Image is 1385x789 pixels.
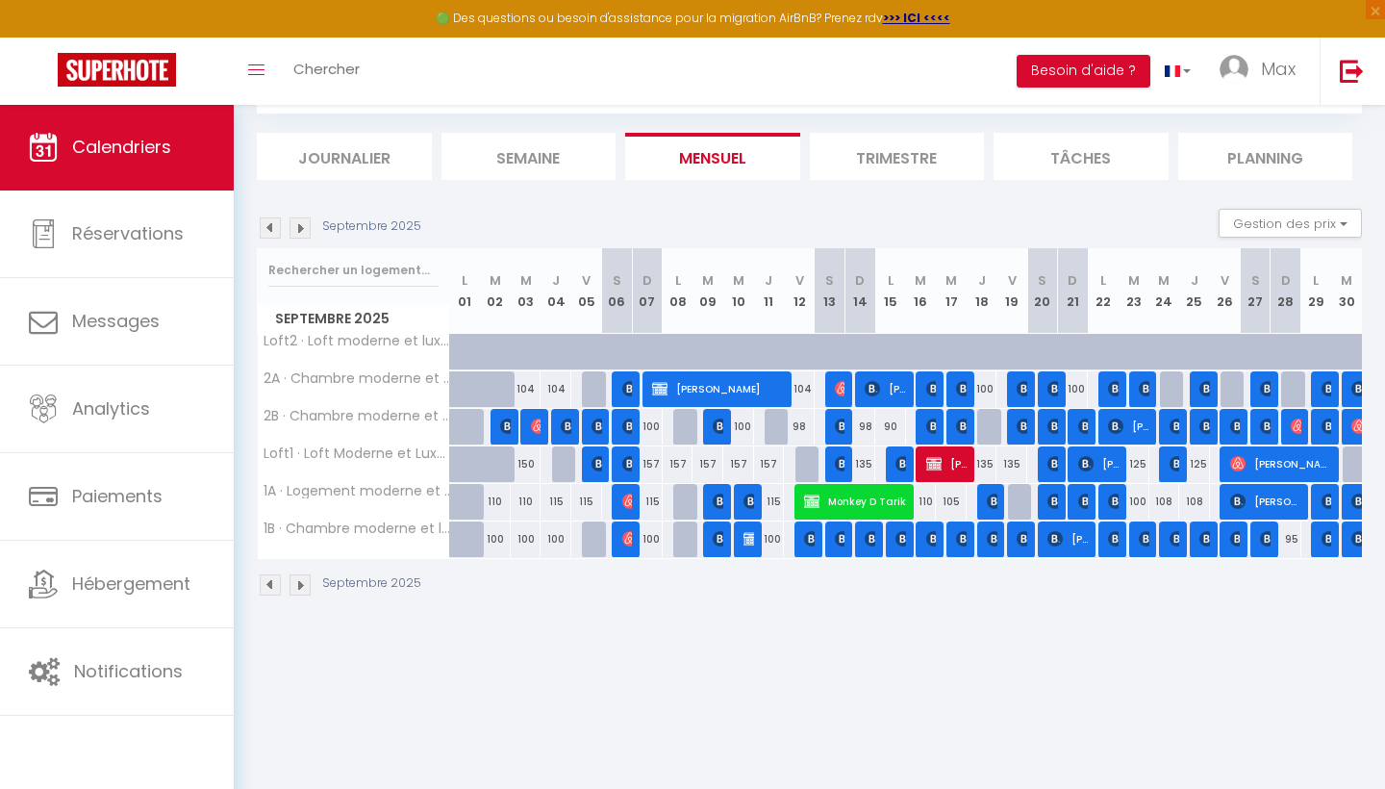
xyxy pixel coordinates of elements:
span: 1A · Logement moderne et luxueux à côté de l'aéroport [261,484,453,498]
div: 157 [632,446,663,482]
span: [PERSON_NAME] [1078,408,1089,445]
span: [PERSON_NAME] [1170,408,1180,445]
span: [PERSON_NAME] [926,445,968,482]
div: 157 [754,446,785,482]
li: Journalier [257,133,432,180]
div: 157 [723,446,754,482]
div: 100 [511,522,541,557]
div: 90 [875,409,906,445]
div: 108 [1149,484,1180,520]
div: 115 [754,484,785,520]
span: [PERSON_NAME] [1291,408,1301,445]
th: 21 [1058,248,1089,334]
span: K Ss [1047,445,1058,482]
span: [PERSON_NAME] [1230,483,1302,520]
div: 157 [692,446,723,482]
span: [PERSON_NAME] [835,521,845,557]
abbr: M [945,271,957,290]
div: 104 [784,371,815,407]
button: Besoin d'aide ? [1017,55,1150,88]
span: Analytics [72,396,150,420]
span: Calendriers [72,135,171,159]
img: Super Booking [58,53,176,87]
div: 125 [1119,446,1149,482]
span: [PERSON_NAME] [592,445,602,482]
div: 100 [723,409,754,445]
th: 09 [692,248,723,334]
abbr: V [795,271,804,290]
span: 2B · Chambre moderne et luxueuse! [261,409,453,423]
span: [PERSON_NAME] [835,370,845,407]
span: [PERSON_NAME] [1017,370,1027,407]
span: [PERSON_NAME] [1322,521,1332,557]
span: [PERSON_NAME] [1230,408,1241,445]
abbr: S [825,271,834,290]
span: [PERSON_NAME] [1108,370,1119,407]
th: 08 [663,248,693,334]
span: [PERSON_NAME] [1260,408,1271,445]
img: logout [1340,59,1364,83]
span: 2A · Chambre moderne et luxueuse à côté de l'aéroport [261,371,453,386]
span: [PERSON_NAME] [652,370,786,407]
th: 04 [541,248,571,334]
a: Chercher [279,38,374,105]
span: Paiements [72,484,163,508]
span: Chercher [293,59,360,79]
span: Réservations [72,221,184,245]
p: Septembre 2025 [322,574,421,593]
abbr: M [733,271,744,290]
div: 135 [996,446,1027,482]
abbr: L [675,271,681,290]
div: 135 [844,446,875,482]
div: 135 [967,446,997,482]
span: [PERSON_NAME] [1047,483,1058,520]
span: [PERSON_NAME] [835,445,845,482]
th: 02 [480,248,511,334]
div: 110 [511,484,541,520]
span: Septembre 2025 [258,305,449,333]
div: 100 [480,522,511,557]
span: [PERSON_NAME] [743,483,754,520]
div: 125 [1179,446,1210,482]
th: 24 [1149,248,1180,334]
div: 157 [663,446,693,482]
th: 16 [906,248,937,334]
div: 100 [632,409,663,445]
abbr: D [642,271,652,290]
span: [PERSON_NAME] [895,445,906,482]
span: [PERSON_NAME] [561,408,571,445]
li: Planning [1178,133,1353,180]
div: 104 [541,371,571,407]
span: [PERSON_NAME] [1139,370,1149,407]
th: 19 [996,248,1027,334]
li: Trimestre [810,133,985,180]
span: Desare Kameri [1230,521,1241,557]
th: 29 [1301,248,1332,334]
th: 12 [784,248,815,334]
abbr: M [1128,271,1140,290]
span: [PERSON_NAME] [1108,408,1149,445]
abbr: D [1281,271,1291,290]
li: Tâches [994,133,1169,180]
span: Rens Klaver [1322,483,1332,520]
div: 104 [511,371,541,407]
span: [PERSON_NAME] [622,483,633,520]
strong: >>> ICI <<<< [883,10,950,26]
abbr: D [1068,271,1077,290]
th: 26 [1210,248,1241,334]
span: [PERSON_NAME] [1260,370,1271,407]
span: 1B · Chambre moderne et luxueuse à côté de l'aéroport [261,522,453,536]
span: Notifications [74,659,183,683]
span: Marloes Van Den Bosch [622,408,633,445]
th: 28 [1271,248,1301,334]
abbr: J [765,271,772,290]
abbr: M [1341,271,1352,290]
span: [PERSON_NAME] [713,521,723,557]
abbr: J [978,271,986,290]
span: [PERSON_NAME] [1260,521,1271,557]
th: 11 [754,248,785,334]
span: Messages [72,309,160,333]
span: [PERSON_NAME] [1108,521,1119,557]
span: [PERSON_NAME] [926,408,937,445]
div: 100 [541,522,571,557]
